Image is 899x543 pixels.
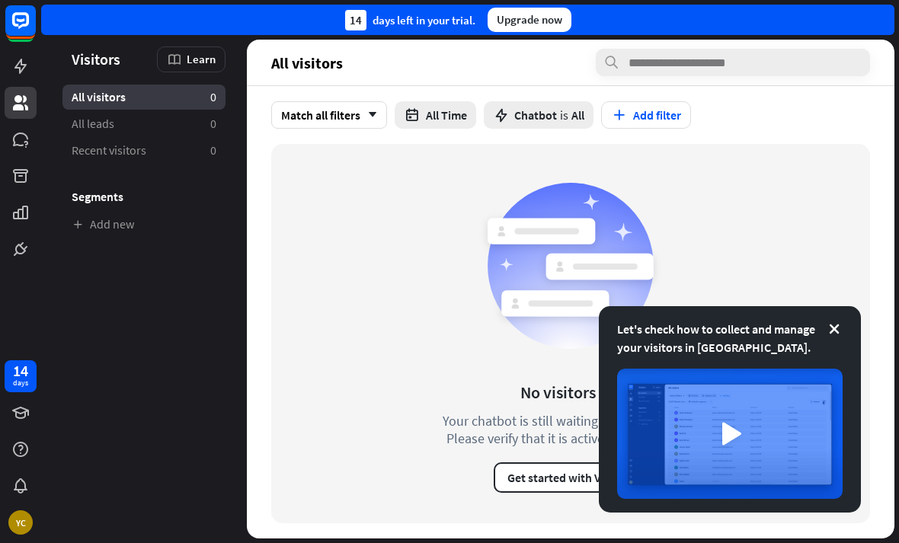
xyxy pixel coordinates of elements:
[360,110,377,120] i: arrow_down
[571,107,584,123] span: All
[488,8,571,32] div: Upgrade now
[72,142,146,158] span: Recent visitors
[187,52,216,66] span: Learn
[414,412,727,447] div: Your chatbot is still waiting for its first visitor. Please verify that it is active and accessible.
[62,189,226,204] h3: Segments
[601,101,691,129] button: Add filter
[8,510,33,535] div: YC
[72,50,120,68] span: Visitors
[271,101,387,129] div: Match all filters
[271,54,343,72] span: All visitors
[345,10,475,30] div: days left in your trial.
[494,462,648,493] button: Get started with Visitors
[345,10,366,30] div: 14
[395,101,476,129] button: All Time
[5,360,37,392] a: 14 days
[210,89,216,105] aside: 0
[62,212,226,237] a: Add new
[12,6,58,52] button: Open LiveChat chat widget
[210,142,216,158] aside: 0
[210,116,216,132] aside: 0
[560,107,568,123] span: is
[520,382,622,403] div: No visitors yet
[13,378,28,388] div: days
[72,116,114,132] span: All leads
[514,107,557,123] span: Chatbot
[617,369,843,499] img: image
[617,320,843,356] div: Let's check how to collect and manage your visitors in [GEOGRAPHIC_DATA].
[72,89,126,105] span: All visitors
[62,111,226,136] a: All leads 0
[62,138,226,163] a: Recent visitors 0
[13,364,28,378] div: 14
